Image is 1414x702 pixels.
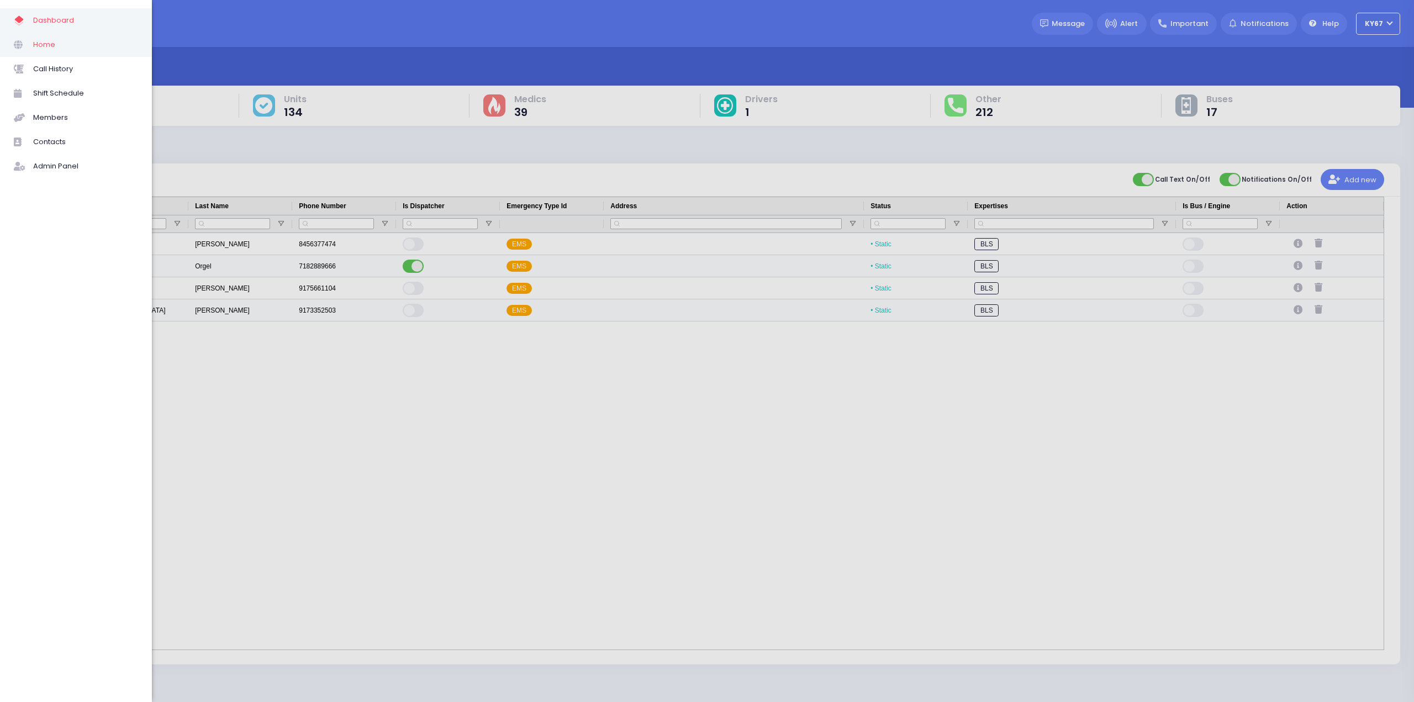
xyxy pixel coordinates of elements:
[33,38,138,52] span: Home
[33,159,138,173] span: Admin Panel
[33,135,138,149] span: Contacts
[33,13,138,28] span: Dashboard
[33,86,138,101] span: Shift Schedule
[33,62,138,76] span: Call History
[33,110,138,125] span: Members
